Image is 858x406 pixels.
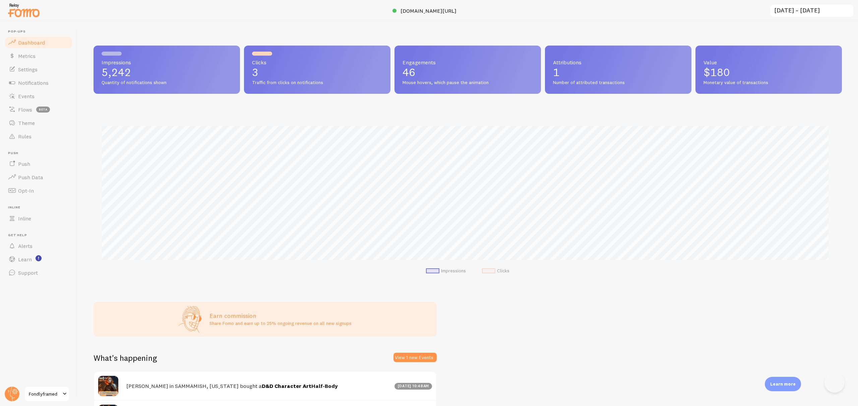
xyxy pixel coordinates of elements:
h3: Earn commission [209,312,352,320]
a: Push Data [4,171,73,184]
span: Flows [18,106,32,113]
a: Notifications [4,76,73,89]
span: Traffic from clicks on notifications [252,80,382,86]
span: Theme [18,120,35,126]
a: Inline [4,212,73,225]
a: Dashboard [4,36,73,49]
span: Attributions [553,60,683,65]
iframe: Help Scout Beacon - Open [824,373,845,393]
a: D&D Character Art [262,383,311,389]
span: Fondlyframed [29,390,61,398]
a: Opt-In [4,184,73,197]
span: Push [8,151,73,155]
h4: [PERSON_NAME] in SAMMAMISH, [US_STATE] bought a [126,383,390,390]
a: Flows beta [4,103,73,116]
span: Impressions [102,60,232,65]
span: beta [36,107,50,113]
span: Learn [18,256,32,263]
span: Value [703,60,834,65]
a: Metrics [4,49,73,63]
a: Rules [4,130,73,143]
a: Support [4,266,73,279]
a: Events [4,89,73,103]
strong: Half-Body [262,383,338,389]
a: Theme [4,116,73,130]
span: Dashboard [18,39,45,46]
span: Engagements [403,60,533,65]
span: Pop-ups [8,29,73,34]
span: Mouse hovers, which pause the animation [403,80,533,86]
p: 1 [553,67,683,78]
p: Share Fomo and earn up to 25% ongoing revenue on all new signups [209,320,352,327]
a: Alerts [4,239,73,253]
span: Alerts [18,243,33,249]
span: Support [18,269,38,276]
a: Learn [4,253,73,266]
li: Impressions [426,268,466,274]
span: Rules [18,133,32,140]
p: Learn more [770,381,796,387]
span: Push [18,160,30,167]
p: 46 [403,67,533,78]
span: Get Help [8,233,73,238]
li: Clicks [482,268,509,274]
span: Opt-In [18,187,34,194]
span: Quantity of notifications shown [102,80,232,86]
svg: <p>Watch New Feature Tutorials!</p> [36,255,42,261]
span: $180 [703,66,730,79]
span: Notifications [18,79,49,86]
span: Number of attributed transactions [553,80,683,86]
a: Push [4,157,73,171]
p: 5,242 [102,67,232,78]
span: Inline [18,215,31,222]
img: fomo-relay-logo-orange.svg [7,2,41,19]
span: Settings [18,66,38,73]
a: Settings [4,63,73,76]
a: Fondlyframed [24,386,69,402]
span: Metrics [18,53,36,59]
div: Learn more [765,377,801,391]
span: Monetary value of transactions [703,80,834,86]
span: Inline [8,205,73,210]
button: View 1 new Events [393,353,437,362]
div: [DATE] 10:48am [394,383,432,390]
span: Clicks [252,60,382,65]
p: 3 [252,67,382,78]
span: Events [18,93,35,99]
span: Push Data [18,174,43,181]
h2: What's happening [94,353,157,363]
